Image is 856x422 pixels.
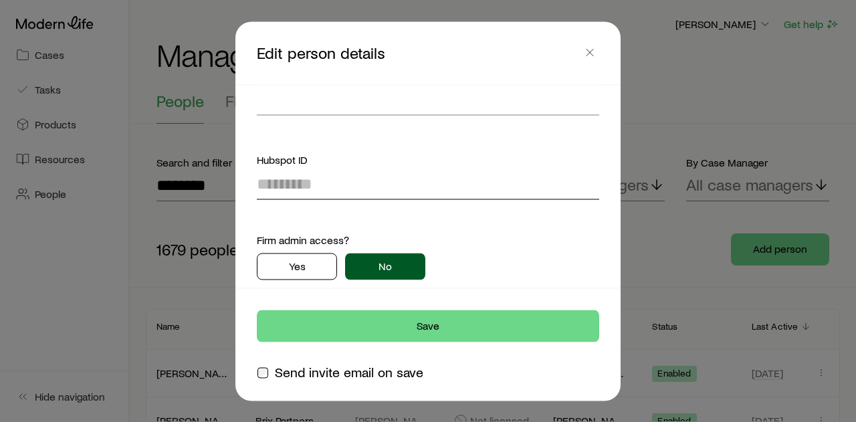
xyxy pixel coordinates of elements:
button: Yes [257,253,337,280]
div: Firm admin access? [257,232,599,248]
p: Edit person details [257,43,580,63]
div: agencyPrivileges.teamAdmin [257,253,599,280]
span: Send invite email on save [275,363,423,379]
button: No [345,253,425,280]
input: Send invite email on save [257,367,268,378]
div: Hubspot ID [257,152,599,168]
button: Save [257,310,599,342]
